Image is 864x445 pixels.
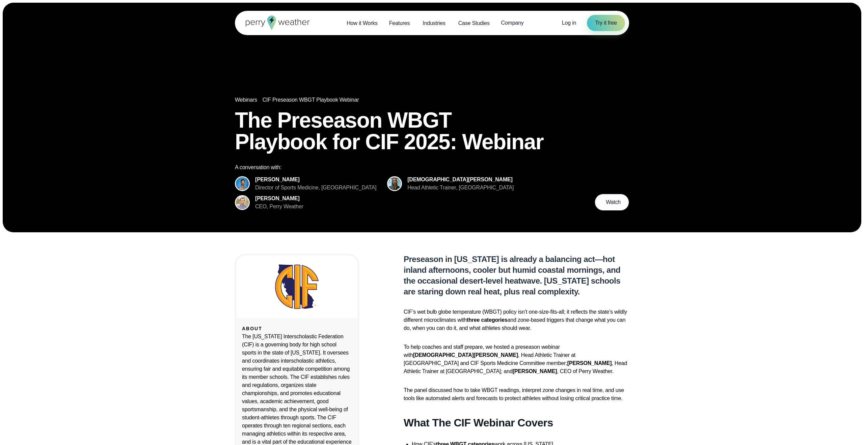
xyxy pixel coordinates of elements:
p: The panel discussed how to take WBGT readings, interpret zone changes in real time, and use tools... [404,386,629,402]
img: Mark Moreno Bellarmine College Prep [236,177,249,190]
span: Industries [423,19,445,27]
nav: Breadcrumb [235,96,629,104]
img: Colin Perry, CEO of Perry Weather [236,196,249,209]
p: To help coaches and staff prepare, we hosted a preseason webinar with , Head Athletic Trainer at ... [404,343,629,375]
strong: [DEMOGRAPHIC_DATA][PERSON_NAME] [413,352,518,358]
button: Watch [595,194,629,211]
a: Case Studies [453,16,495,30]
span: Watch [606,198,621,206]
p: CIF’s wet bulb globe temperature (WBGT) policy isn’t one-size-fits-all; it reflects the state’s w... [404,308,629,332]
img: Kristen Dizon, Agoura Hills [388,177,401,190]
span: Log in [562,20,576,26]
span: Company [501,19,523,27]
h1: The Preseason WBGT Playbook for CIF 2025: Webinar [235,109,629,153]
strong: three categories [467,317,507,323]
strong: [PERSON_NAME] [513,368,557,374]
div: [PERSON_NAME] [255,194,303,203]
strong: [PERSON_NAME] [567,360,612,366]
div: Head Athletic Trainer, [GEOGRAPHIC_DATA] [407,184,514,192]
p: Preseason in [US_STATE] is already a balancing act—hot inland afternoons, cooler but humid coasta... [404,254,629,297]
div: About [242,326,352,331]
div: A conversation with: [235,163,584,172]
h2: What The CIF Webinar Covers [404,416,629,429]
a: CIF Preseason WBGT Playbook Webinar [263,96,359,104]
div: [DEMOGRAPHIC_DATA][PERSON_NAME] [407,176,514,184]
a: Try it free [587,15,625,31]
div: CEO, Perry Weather [255,203,303,211]
div: Director of Sports Medicine, [GEOGRAPHIC_DATA] [255,184,376,192]
span: How it Works [347,19,378,27]
a: Log in [562,19,576,27]
span: Case Studies [458,19,490,27]
span: Try it free [595,19,617,27]
div: [PERSON_NAME] [255,176,376,184]
span: Features [389,19,410,27]
a: Webinars [235,96,257,104]
a: How it Works [341,16,383,30]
